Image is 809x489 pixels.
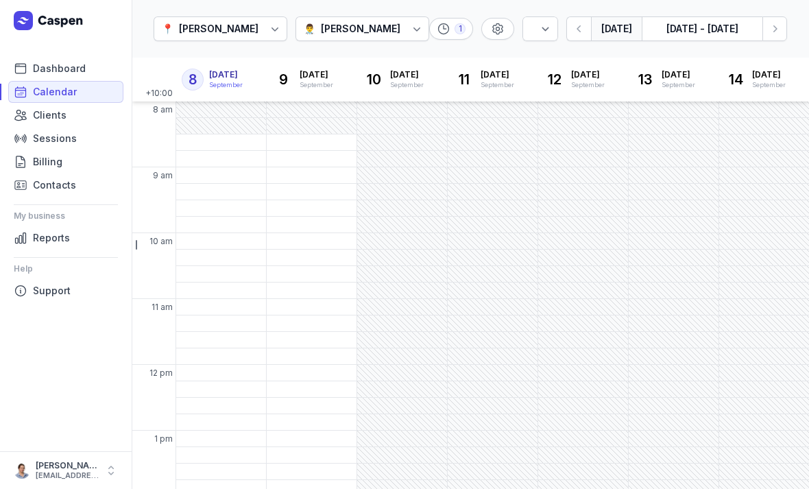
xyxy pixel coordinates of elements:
span: 12 pm [149,368,173,379]
span: Billing [33,154,62,170]
span: [DATE] [481,69,514,80]
div: September [390,80,424,90]
div: 9 [272,69,294,91]
span: Sessions [33,130,77,147]
div: 👨‍⚕️ [304,21,315,37]
span: Clients [33,107,67,123]
button: [DATE] - [DATE] [642,16,762,41]
div: 10 [363,69,385,91]
span: +10:00 [145,88,176,102]
div: 12 [544,69,566,91]
span: [DATE] [300,69,333,80]
span: 9 am [153,170,173,181]
div: [PERSON_NAME] [36,460,99,471]
span: [DATE] [752,69,786,80]
span: [DATE] [571,69,605,80]
div: September [662,80,695,90]
img: User profile image [14,462,30,479]
div: 📍 [162,21,173,37]
div: 8 [182,69,204,91]
div: September [571,80,605,90]
div: 14 [725,69,747,91]
div: [EMAIL_ADDRESS][DOMAIN_NAME] [36,471,99,481]
div: [PERSON_NAME] Counselling [179,21,319,37]
span: [DATE] [209,69,243,80]
span: [DATE] [390,69,424,80]
div: September [752,80,786,90]
div: September [209,80,243,90]
div: 1 [455,23,466,34]
button: [DATE] [591,16,642,41]
span: 10 am [149,236,173,247]
span: Dashboard [33,60,86,77]
div: My business [14,205,118,227]
span: [DATE] [662,69,695,80]
span: Reports [33,230,70,246]
span: 1 pm [154,433,173,444]
div: September [300,80,333,90]
div: 13 [634,69,656,91]
div: [PERSON_NAME] [321,21,400,37]
span: Calendar [33,84,77,100]
span: 8 am [153,104,173,115]
span: Support [33,283,71,299]
div: Help [14,258,118,280]
div: 11 [453,69,475,91]
span: 11 am [152,302,173,313]
span: Contacts [33,177,76,193]
div: September [481,80,514,90]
